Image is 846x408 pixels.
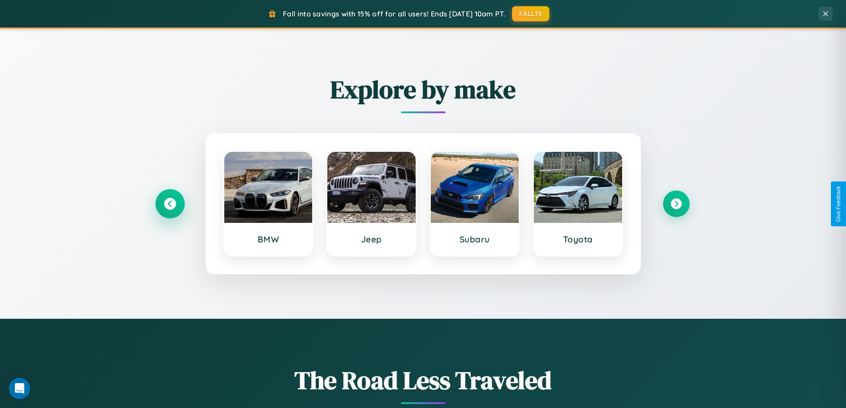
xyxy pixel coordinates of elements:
[157,363,690,397] h1: The Road Less Traveled
[336,234,407,245] h3: Jeep
[440,234,510,245] h3: Subaru
[283,9,505,18] span: Fall into savings with 15% off for all users! Ends [DATE] 10am PT.
[835,186,842,222] div: Give Feedback
[543,234,613,245] h3: Toyota
[157,72,690,107] h2: Explore by make
[9,378,30,399] div: Open Intercom Messenger
[512,6,549,21] button: FALL15
[233,234,304,245] h3: BMW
